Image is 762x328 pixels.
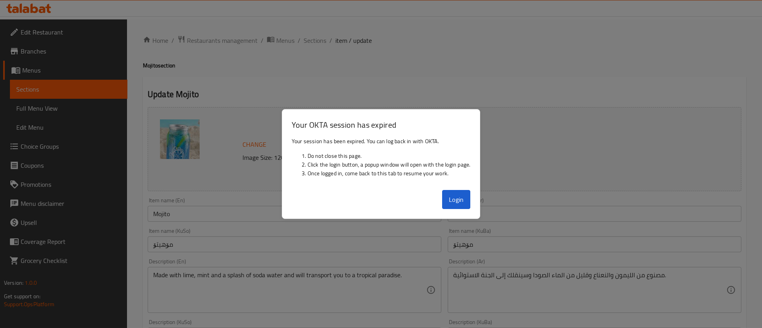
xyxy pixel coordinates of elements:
li: Once logged in, come back to this tab to resume your work. [308,169,471,178]
li: Click the login button, a popup window will open with the login page. [308,160,471,169]
li: Do not close this page. [308,152,471,160]
div: Your session has been expired. You can log back in with OKTA. [282,134,480,187]
h3: Your OKTA session has expired [292,119,471,130]
button: Login [442,190,471,209]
